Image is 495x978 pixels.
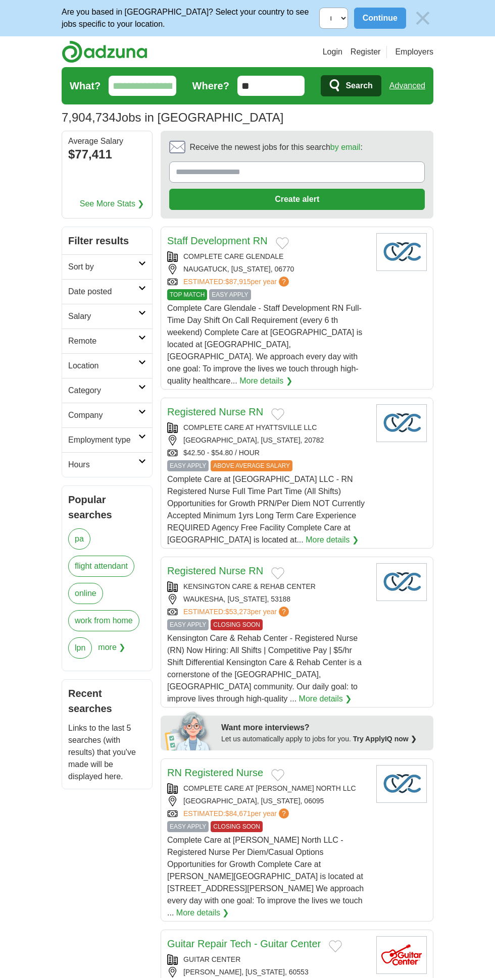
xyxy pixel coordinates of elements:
span: Complete Care at [GEOGRAPHIC_DATA] LLC - RN Registered Nurse Full Time Part Time (All Shifts) Opp... [167,475,365,544]
img: apply-iq-scientist.png [165,710,214,750]
a: Hours [62,452,152,477]
h2: Popular searches [68,492,146,522]
a: ESTIMATED:$84,671per year? [183,808,291,819]
p: Links to the last 5 searches (with results) that you've made will be displayed here. [68,722,146,783]
span: ? [279,277,289,287]
span: $84,671 [225,809,251,818]
div: KENSINGTON CARE & REHAB CENTER [167,581,368,592]
a: ESTIMATED:$53,273per year? [183,607,291,617]
h2: Company [68,409,138,421]
a: More details ❯ [176,907,229,919]
div: COMPLETE CARE AT HYATTSVILLE LLC [167,422,368,433]
span: EASY APPLY [209,289,251,300]
img: Company logo [376,233,427,271]
a: Try ApplyIQ now ❯ [353,735,417,743]
h2: Salary [68,310,138,322]
a: Login [323,46,342,58]
div: WAUKESHA, [US_STATE], 53188 [167,594,368,605]
a: work from home [68,610,139,631]
button: Continue [354,8,406,29]
span: Receive the newest jobs for this search : [189,141,362,153]
span: Complete Care at [PERSON_NAME] North LLC - Registered Nurse Per Diem/Casual Options Opportunities... [167,836,364,917]
a: Sort by [62,254,152,279]
div: COMPLETE CARE GLENDALE [167,251,368,262]
h2: Remote [68,335,138,347]
a: GUITAR CENTER [183,955,240,963]
a: lpn [68,637,92,659]
span: Kensington Care & Rehab Center - Registered Nurse (RN) Now Hiring: All Shifts | Competitive Pay |... [167,634,362,703]
a: Employers [395,46,433,58]
a: Registered Nurse RN [167,565,263,576]
a: Guitar Repair Tech - Guitar Center [167,938,321,949]
h2: Date posted [68,286,138,298]
span: EASY APPLY [167,821,209,832]
button: Add to favorite jobs [276,237,289,249]
a: Register [351,46,381,58]
p: Are you based in [GEOGRAPHIC_DATA]? Select your country to see jobs specific to your location. [62,6,319,30]
a: ESTIMATED:$87,915per year? [183,277,291,287]
a: Location [62,353,152,378]
h2: Hours [68,459,138,471]
a: Advanced [389,76,425,96]
span: ? [279,808,289,819]
a: More details ❯ [239,375,292,387]
button: Add to favorite jobs [271,769,284,781]
img: Company logo [376,404,427,442]
div: $42.50 - $54.80 / HOUR [167,448,368,458]
span: $53,273 [225,608,251,616]
h1: Jobs in [GEOGRAPHIC_DATA] [62,111,283,124]
a: RN Registered Nurse [167,767,263,778]
span: 7,904,734 [62,108,116,127]
div: [GEOGRAPHIC_DATA], [US_STATE], 06095 [167,796,368,806]
a: More details ❯ [299,693,352,705]
div: $77,411 [68,145,146,164]
h2: Filter results [62,227,152,254]
div: Let us automatically apply to jobs for you. [221,734,427,744]
button: Add to favorite jobs [271,567,284,579]
button: Search [321,75,381,96]
span: more ❯ [98,637,125,665]
span: ABOVE AVERAGE SALARY [211,460,292,471]
h2: Location [68,360,138,372]
span: EASY APPLY [167,460,209,471]
h2: Employment type [68,434,138,446]
span: TOP MATCH [167,289,207,300]
span: Search [345,76,372,96]
a: Registered Nurse RN [167,406,263,417]
span: EASY APPLY [167,619,209,630]
span: Complete Care Glendale - Staff Development RN Full-Time Day Shift On Call Requirement (every 6 th... [167,304,362,385]
span: CLOSING SOON [211,821,263,832]
label: What? [70,78,101,93]
a: Company [62,403,152,427]
span: CLOSING SOON [211,619,263,630]
h2: Recent searches [68,686,146,716]
label: Where? [192,78,229,93]
span: $87,915 [225,278,251,286]
div: COMPLETE CARE AT [PERSON_NAME] NORTH LLC [167,783,368,794]
a: Employment type [62,427,152,452]
div: Want more interviews? [221,722,427,734]
a: More details ❯ [306,534,359,546]
img: Company logo [376,563,427,601]
a: online [68,583,103,604]
img: Adzuna logo [62,40,147,63]
h2: Category [68,385,138,397]
div: [GEOGRAPHIC_DATA], [US_STATE], 20782 [167,435,368,446]
a: pa [68,528,90,550]
img: Company logo [376,765,427,803]
h2: Sort by [68,261,138,273]
a: Date posted [62,279,152,304]
span: ? [279,607,289,617]
button: Add to favorite jobs [271,408,284,420]
div: Average Salary [68,137,146,145]
a: Remote [62,329,152,353]
a: Staff Development RN [167,235,268,246]
button: Create alert [169,189,425,210]
img: icon_close_no_bg.svg [412,8,433,29]
a: See More Stats ❯ [80,198,144,210]
button: Add to favorite jobs [329,940,342,952]
div: NAUGATUCK, [US_STATE], 06770 [167,264,368,275]
img: Guitar Center logo [376,936,427,974]
a: by email [330,143,361,151]
a: flight attendant [68,556,134,577]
